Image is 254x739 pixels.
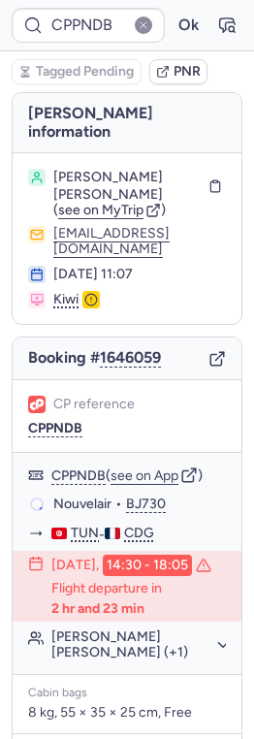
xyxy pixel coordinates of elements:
[51,629,226,660] button: [PERSON_NAME] [PERSON_NAME] (+1)
[53,496,226,513] div: •
[149,59,207,84] button: PNR
[173,10,204,41] button: Ok
[100,349,161,367] button: 1646059
[53,266,226,283] div: [DATE] 11:07
[71,525,99,542] span: TUN
[51,600,144,618] time: 2 hr and 23 min
[13,93,241,153] h4: [PERSON_NAME] information
[126,496,166,513] button: BJ730
[28,704,226,722] p: 8 kg, 55 × 35 × 25 cm, Free
[58,202,143,218] span: see on MyTrip
[53,226,226,257] button: [EMAIL_ADDRESS][DOMAIN_NAME]
[124,525,154,542] span: CDG
[28,396,46,413] figure: 1L airline logo
[28,349,161,367] span: Booking #
[36,64,134,80] span: Tagged Pending
[28,687,226,700] div: Cabin bags
[51,525,226,543] div: -
[53,203,166,218] button: (see on MyTrip)
[174,64,201,80] span: PNR
[51,467,106,485] button: CPPNDB
[51,580,226,618] p: Flight departure in
[53,496,111,513] span: Nouvelair
[28,421,82,436] button: CPPNDB
[12,8,165,43] input: PNR Reference
[103,555,192,576] time: 14:30 - 18:05
[51,555,211,576] div: [DATE],
[12,59,142,84] button: Tagged Pending
[53,291,79,308] span: Kiwi
[51,466,226,484] div: ( )
[111,468,178,484] button: see on App
[53,169,201,203] span: [PERSON_NAME] [PERSON_NAME]
[53,397,135,412] span: CP reference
